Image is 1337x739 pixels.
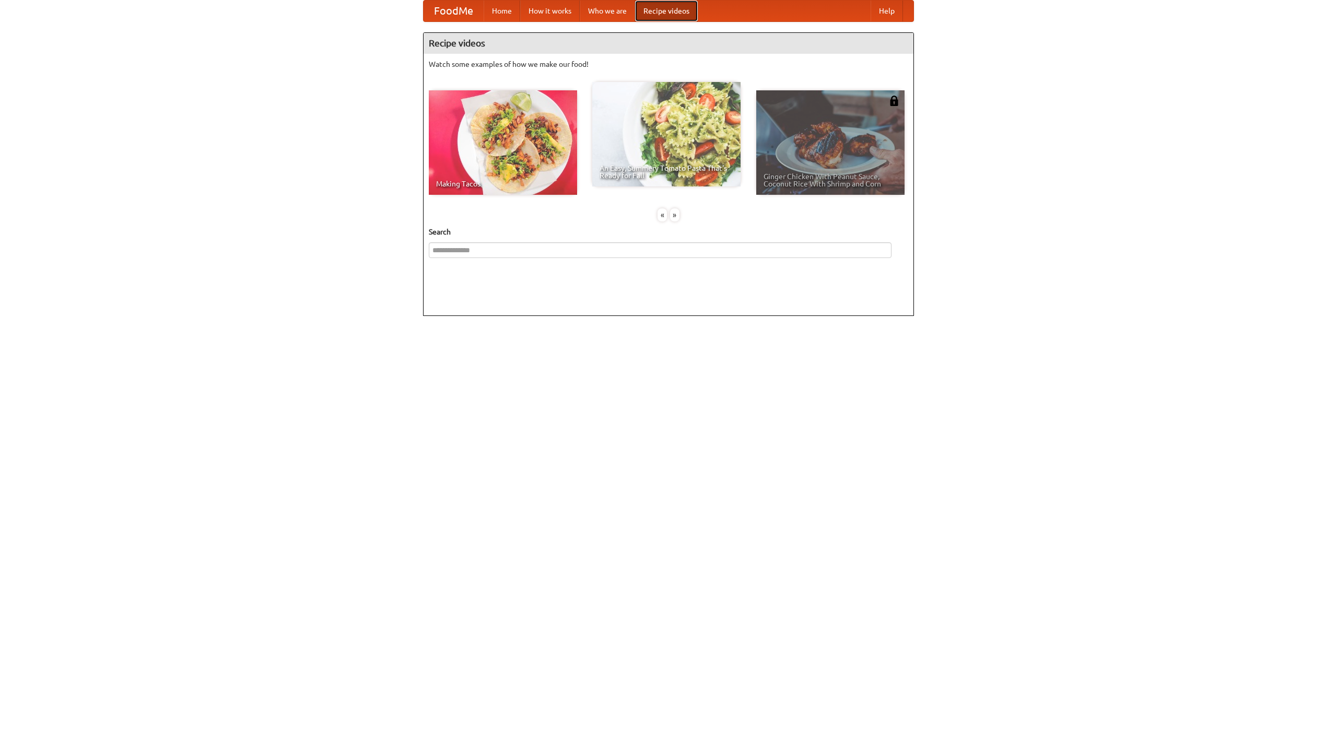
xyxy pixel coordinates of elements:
span: An Easy, Summery Tomato Pasta That's Ready for Fall [600,165,733,179]
a: Making Tacos [429,90,577,195]
a: Who we are [580,1,635,21]
div: « [658,208,667,221]
a: How it works [520,1,580,21]
a: Home [484,1,520,21]
img: 483408.png [889,96,899,106]
div: » [670,208,679,221]
a: FoodMe [424,1,484,21]
a: An Easy, Summery Tomato Pasta That's Ready for Fall [592,82,741,186]
a: Help [871,1,903,21]
h4: Recipe videos [424,33,913,54]
p: Watch some examples of how we make our food! [429,59,908,69]
h5: Search [429,227,908,237]
span: Making Tacos [436,180,570,187]
a: Recipe videos [635,1,698,21]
